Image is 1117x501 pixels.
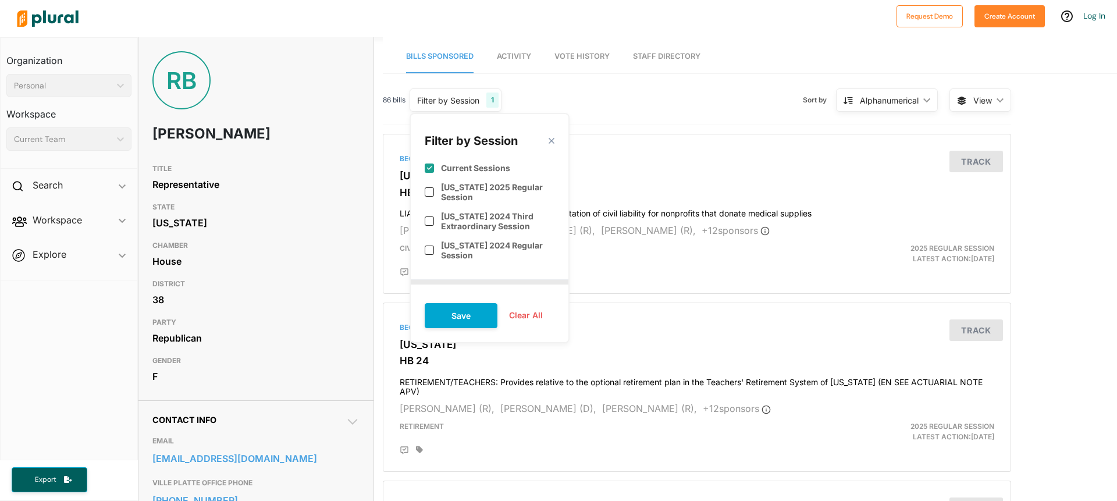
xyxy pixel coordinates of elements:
a: Activity [497,40,531,73]
h2: Search [33,179,63,191]
div: 38 [152,291,360,308]
a: Staff Directory [633,40,700,73]
button: Request Demo [897,5,963,27]
a: [EMAIL_ADDRESS][DOMAIN_NAME] [152,450,360,467]
span: [PERSON_NAME] (R), [602,403,697,414]
div: Add Position Statement [400,446,409,455]
label: [US_STATE] 2024 Regular Session [441,240,554,260]
h3: HB 24 [400,355,994,367]
label: Current Sessions [441,163,510,173]
h3: EMAIL [152,434,360,448]
span: Civil Law and Procedure, Judiciary A [400,244,547,253]
div: Alphanumerical [860,94,919,106]
button: Create Account [974,5,1045,27]
a: Bills Sponsored [406,40,474,73]
div: Representative [152,176,360,193]
span: Sort by [803,95,836,105]
a: Log In [1083,10,1105,21]
h3: [US_STATE] [400,339,994,350]
span: [PERSON_NAME] (R), [400,225,495,236]
div: Personal [14,80,112,92]
div: Latest Action: [DATE] [799,421,1003,442]
span: + 12 sponsor s [702,225,770,236]
span: Vote History [554,52,610,61]
label: [US_STATE] 2024 Third Extraordinary Session [441,211,554,231]
span: 86 bills [383,95,405,105]
span: Activity [497,52,531,61]
div: Add tags [416,446,423,454]
span: [PERSON_NAME] (R), [500,225,595,236]
button: Track [949,319,1003,341]
div: Current Team [14,133,112,145]
span: Bills Sponsored [406,52,474,61]
h3: TITLE [152,162,360,176]
div: [US_STATE] [152,214,360,232]
span: Contact Info [152,415,216,425]
div: Filter by Session [425,133,518,149]
h3: VILLE PLATTE OFFICE PHONE [152,476,360,490]
div: 1 [486,93,499,108]
h3: PARTY [152,315,360,329]
button: Export [12,467,87,492]
span: [PERSON_NAME] (R), [400,403,495,414]
span: + 12 sponsor s [703,403,771,414]
span: [PERSON_NAME] (D), [500,403,596,414]
div: Became Law [400,322,994,333]
div: Add Position Statement [400,268,409,277]
div: House [152,253,360,270]
h3: [US_STATE] [400,170,994,182]
span: Retirement [400,422,444,431]
h3: DISTRICT [152,277,360,291]
span: View [973,94,992,106]
div: F [152,368,360,385]
span: 2025 Regular Session [910,244,994,253]
div: Became Law [400,154,994,164]
span: Export [27,475,64,485]
label: [US_STATE] 2025 Regular Session [441,182,554,202]
div: Latest Action: [DATE] [799,243,1003,264]
button: Clear All [497,307,554,324]
span: 2025 Regular Session [910,422,994,431]
div: Republican [152,329,360,347]
h4: LIABILITY/CIVIL: Provides relative to the limitation of civil liability for nonprofits that donat... [400,203,994,219]
h3: STATE [152,200,360,214]
h3: GENDER [152,354,360,368]
h1: [PERSON_NAME] [152,116,276,151]
h3: Organization [6,44,131,69]
button: Save [425,303,497,328]
a: Vote History [554,40,610,73]
div: RB [152,51,211,109]
h3: HB 16 [400,187,994,198]
span: [PERSON_NAME] (R), [601,225,696,236]
a: Create Account [974,9,1045,22]
a: Request Demo [897,9,963,22]
button: Track [949,151,1003,172]
h3: CHAMBER [152,239,360,253]
div: Filter by Session [417,94,479,106]
h3: Workspace [6,97,131,123]
h4: RETIREMENT/TEACHERS: Provides relative to the optional retirement plan in the Teachers' Retiremen... [400,372,994,397]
